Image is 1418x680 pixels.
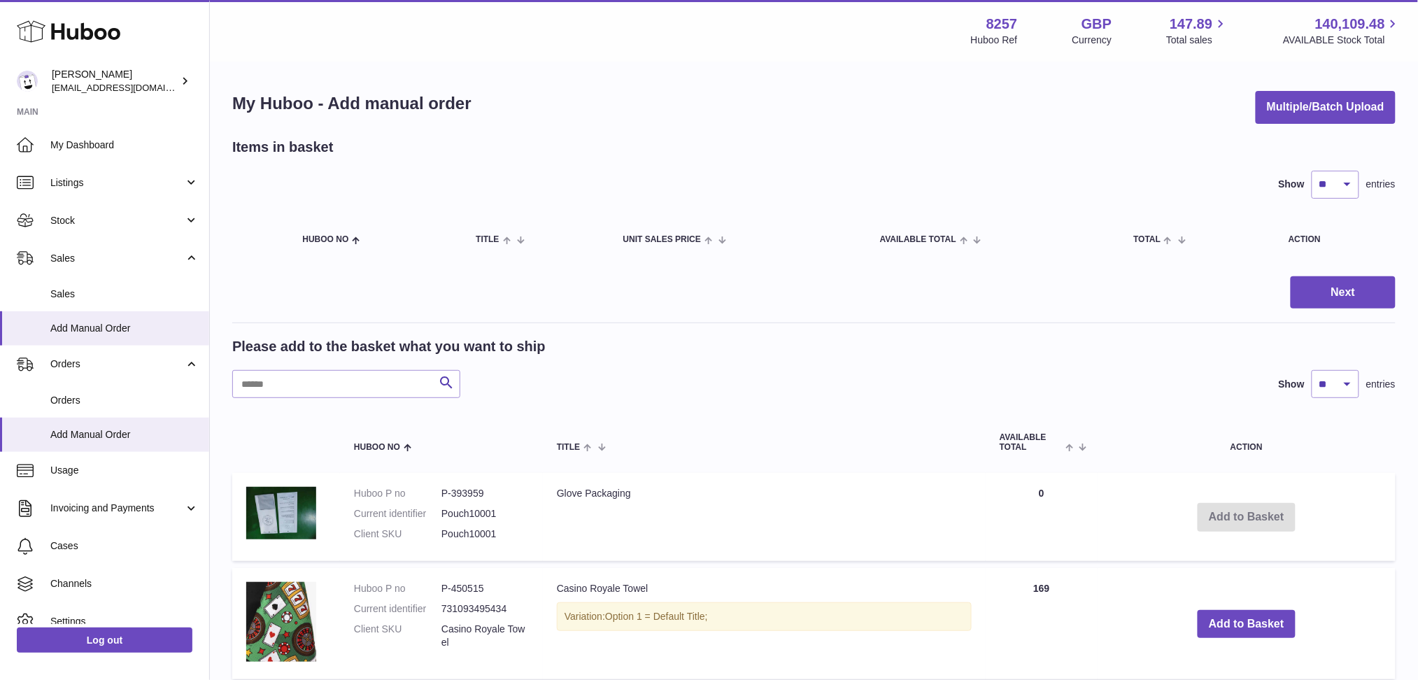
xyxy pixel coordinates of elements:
[441,487,529,500] dd: P-393959
[354,443,400,452] span: Huboo no
[986,15,1018,34] strong: 8257
[50,357,184,371] span: Orders
[476,235,499,244] span: Title
[50,139,199,152] span: My Dashboard
[354,602,441,616] dt: Current identifier
[354,582,441,595] dt: Huboo P no
[17,628,192,653] a: Log out
[52,82,206,93] span: [EMAIL_ADDRESS][DOMAIN_NAME]
[50,252,184,265] span: Sales
[246,487,316,539] img: Glove Packaging
[623,235,701,244] span: Unit Sales Price
[1098,419,1396,465] th: Action
[1134,235,1161,244] span: Total
[50,464,199,477] span: Usage
[1291,276,1396,309] button: Next
[50,214,184,227] span: Stock
[441,602,529,616] dd: 731093495434
[50,615,199,628] span: Settings
[971,34,1018,47] div: Huboo Ref
[1166,34,1228,47] span: Total sales
[1256,91,1396,124] button: Multiple/Batch Upload
[232,337,546,356] h2: Please add to the basket what you want to ship
[1289,235,1382,244] div: Action
[50,394,199,407] span: Orders
[1366,378,1396,391] span: entries
[1279,178,1305,191] label: Show
[880,235,956,244] span: AVAILABLE Total
[1198,610,1296,639] button: Add to Basket
[441,582,529,595] dd: P-450515
[1000,433,1062,451] span: AVAILABLE Total
[50,288,199,301] span: Sales
[441,623,529,649] dd: Casino Royale Towel
[354,623,441,649] dt: Client SKU
[605,611,708,622] span: Option 1 = Default Title;
[543,568,986,679] td: Casino Royale Towel
[17,71,38,92] img: don@skinsgolf.com
[302,235,348,244] span: Huboo no
[1082,15,1112,34] strong: GBP
[1166,15,1228,47] a: 147.89 Total sales
[232,92,472,115] h1: My Huboo - Add manual order
[52,68,178,94] div: [PERSON_NAME]
[557,443,580,452] span: Title
[50,322,199,335] span: Add Manual Order
[50,502,184,515] span: Invoicing and Payments
[354,527,441,541] dt: Client SKU
[986,473,1098,562] td: 0
[232,138,334,157] h2: Items in basket
[986,568,1098,679] td: 169
[441,527,529,541] dd: Pouch10001
[1315,15,1385,34] span: 140,109.48
[1072,34,1112,47] div: Currency
[50,428,199,441] span: Add Manual Order
[1283,34,1401,47] span: AVAILABLE Stock Total
[50,539,199,553] span: Cases
[441,507,529,520] dd: Pouch10001
[1170,15,1212,34] span: 147.89
[50,176,184,190] span: Listings
[246,582,316,662] img: Casino Royale Towel
[50,577,199,590] span: Channels
[354,507,441,520] dt: Current identifier
[557,602,972,631] div: Variation:
[1283,15,1401,47] a: 140,109.48 AVAILABLE Stock Total
[1279,378,1305,391] label: Show
[1366,178,1396,191] span: entries
[354,487,441,500] dt: Huboo P no
[543,473,986,562] td: Glove Packaging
